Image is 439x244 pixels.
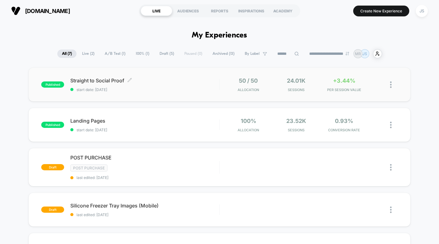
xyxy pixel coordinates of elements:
span: Sessions [274,128,319,132]
span: All ( 7 ) [57,50,77,58]
span: By Label [245,51,260,56]
img: close [390,164,392,171]
p: JS [362,51,367,56]
span: Silicone Freezer Tray Images (Mobile) [70,203,219,209]
span: Straight to Social Proof [70,77,219,84]
span: 24.01k [287,77,305,84]
button: Create New Experience [353,6,409,16]
img: close [390,122,392,128]
span: published [41,122,64,128]
span: draft [41,164,64,170]
div: INSPIRATIONS [235,6,267,16]
span: start date: [DATE] [70,128,219,132]
span: Allocation [238,128,259,132]
span: Sessions [274,88,319,92]
span: 23.52k [286,118,306,124]
span: 0.93% [335,118,353,124]
div: AUDIENCES [172,6,204,16]
span: PER SESSION VALUE [322,88,367,92]
div: LIVE [141,6,172,16]
span: POST PURCHASE [70,155,219,161]
span: start date: [DATE] [70,87,219,92]
div: REPORTS [204,6,235,16]
span: Archived ( 13 ) [208,50,239,58]
img: end [345,52,349,55]
span: last edited: [DATE] [70,175,219,180]
span: [DOMAIN_NAME] [25,8,70,14]
span: 100% ( 1 ) [131,50,154,58]
span: Allocation [238,88,259,92]
span: Landing Pages [70,118,219,124]
span: A/B Test ( 1 ) [100,50,130,58]
button: JS [414,5,430,17]
span: Draft ( 5 ) [155,50,179,58]
span: published [41,81,64,88]
button: [DOMAIN_NAME] [9,6,72,16]
span: Live ( 2 ) [77,50,99,58]
img: Visually logo [11,6,20,15]
div: ACADEMY [267,6,299,16]
div: JS [416,5,428,17]
p: MR [355,51,361,56]
span: Post Purchase [70,164,108,172]
img: close [390,81,392,88]
span: +3.44% [333,77,355,84]
span: last edited: [DATE] [70,212,219,217]
h1: My Experiences [192,31,247,40]
img: close [390,207,392,213]
span: 100% [241,118,256,124]
span: 50 / 50 [239,77,258,84]
span: CONVERSION RATE [322,128,367,132]
span: draft [41,207,64,213]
